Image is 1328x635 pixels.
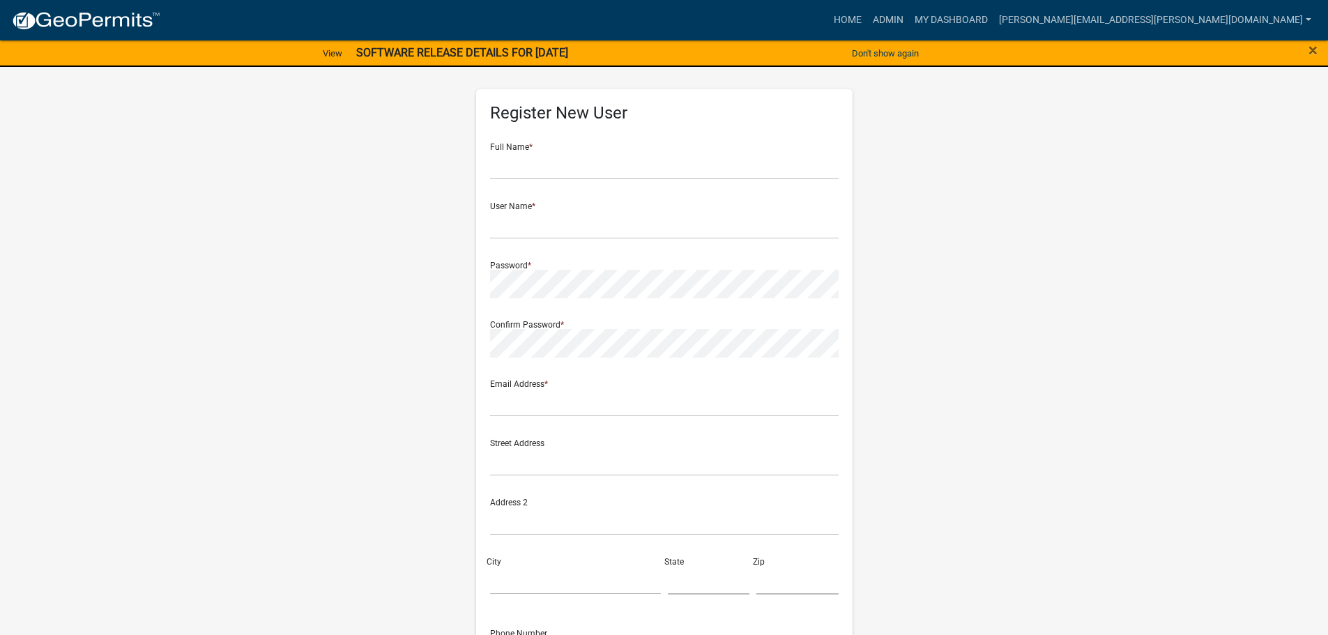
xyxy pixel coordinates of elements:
[867,7,909,33] a: Admin
[909,7,993,33] a: My Dashboard
[993,7,1317,33] a: [PERSON_NAME][EMAIL_ADDRESS][PERSON_NAME][DOMAIN_NAME]
[490,103,839,123] h5: Register New User
[317,42,348,65] a: View
[1308,42,1318,59] button: Close
[1308,40,1318,60] span: ×
[846,42,924,65] button: Don't show again
[356,46,568,59] strong: SOFTWARE RELEASE DETAILS FOR [DATE]
[828,7,867,33] a: Home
